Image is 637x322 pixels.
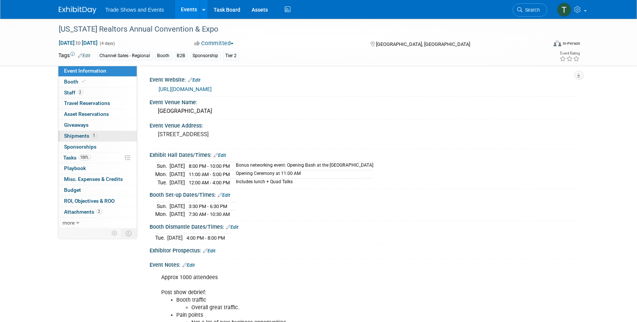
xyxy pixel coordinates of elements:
a: Edit [214,153,226,158]
img: Tiff Wagner [557,3,571,17]
div: Exhibit Hall Dates/Times: [150,149,579,159]
span: Booth [64,79,87,85]
span: 7:30 AM - 10:30 AM [189,211,230,217]
span: to [75,40,82,46]
span: ROI, Objectives & ROO [64,198,115,204]
td: [DATE] [170,162,185,170]
span: [DATE] [DATE] [59,39,98,46]
li: Booth traffic [177,296,491,311]
a: Edit [218,193,231,198]
a: Edit [78,53,91,58]
span: Sponsorships [64,144,97,150]
a: Edit [183,263,195,268]
span: Attachments [64,209,102,215]
a: Edit [226,225,239,230]
i: Booth reservation complete [82,79,86,84]
td: Mon. [156,210,170,218]
td: Mon. [156,170,170,179]
div: Event Venue Name: [150,97,579,106]
span: Travel Reservations [64,100,110,106]
td: Bonus networking event: Opening Bash at the [GEOGRAPHIC_DATA] [232,162,374,170]
td: [DATE] [168,234,183,242]
td: Sun. [156,202,170,210]
span: [GEOGRAPHIC_DATA], [GEOGRAPHIC_DATA] [376,41,470,47]
span: Shipments [64,133,97,139]
div: Exhibitor Prospectus: [150,245,579,255]
span: Search [523,7,540,13]
td: [DATE] [170,170,185,179]
button: Committed [192,39,237,47]
span: 2 [78,90,83,95]
span: more [63,220,75,226]
a: Event Information [58,66,137,76]
div: Channel Sales - Regional [98,52,153,60]
span: (4 days) [99,41,115,46]
a: Shipments1 [58,131,137,141]
span: Playbook [64,165,86,171]
img: ExhibitDay [59,6,96,14]
pre: [STREET_ADDRESS] [158,131,320,138]
div: [GEOGRAPHIC_DATA] [156,105,573,117]
td: Includes lunch + Quad Talks [232,178,374,186]
span: 1 [92,133,97,138]
td: Tue. [156,178,170,186]
td: [DATE] [170,178,185,186]
span: Staff [64,90,83,96]
li: Overall great traffic. [192,304,491,311]
td: Sun. [156,162,170,170]
span: 12:00 AM - 4:00 PM [189,180,230,185]
a: Budget [58,185,137,196]
span: Event Information [64,68,107,74]
a: Booth [58,77,137,87]
a: Search [513,3,547,17]
a: Travel Reservations [58,98,137,109]
div: Sponsorship [191,52,221,60]
span: Asset Reservations [64,111,109,117]
span: 100% [79,155,91,160]
a: Sponsorships [58,142,137,152]
td: Tue. [156,234,168,242]
div: In-Person [562,41,580,46]
div: [US_STATE] Realtors Annual Convention & Expo [57,23,536,36]
div: Event Format [503,39,580,50]
img: Format-Inperson.png [554,40,561,46]
a: Edit [203,248,216,254]
span: 8:00 PM - 10:00 PM [189,163,230,169]
div: Event Notes: [150,259,579,269]
a: more [58,218,137,228]
td: Personalize Event Tab Strip [108,228,122,238]
a: Asset Reservations [58,109,137,120]
span: Trade Shows and Events [105,7,164,13]
a: ROI, Objectives & ROO [58,196,137,207]
div: Tier 2 [223,52,239,60]
a: Playbook [58,163,137,174]
span: 2 [96,209,102,214]
span: Budget [64,187,81,193]
div: Booth [155,52,172,60]
span: 4:00 PM - 8:00 PM [187,235,225,241]
a: Edit [188,77,201,83]
div: Event Venue Address: [150,120,579,129]
td: Opening Ceremony at 11:00 AM [232,170,374,179]
div: B2B [175,52,188,60]
a: Attachments2 [58,207,137,217]
div: Event Website: [150,74,579,84]
a: Tasks100% [58,153,137,163]
span: Tasks [64,155,91,161]
a: Misc. Expenses & Credits [58,174,137,185]
span: 3:30 PM - 6:30 PM [189,204,228,209]
span: Misc. Expenses & Credits [64,176,123,182]
td: [DATE] [170,210,185,218]
div: Booth Dismantle Dates/Times: [150,221,579,231]
td: Tags [59,52,91,60]
span: 11:00 AM - 5:00 PM [189,172,230,177]
a: Giveaways [58,120,137,131]
td: [DATE] [170,202,185,210]
div: Event Rating [559,52,580,55]
div: Booth Set-up Dates/Times: [150,189,579,199]
a: [URL][DOMAIN_NAME] [159,86,212,92]
a: Staff2 [58,88,137,98]
span: Giveaways [64,122,89,128]
td: Toggle Event Tabs [121,228,137,238]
